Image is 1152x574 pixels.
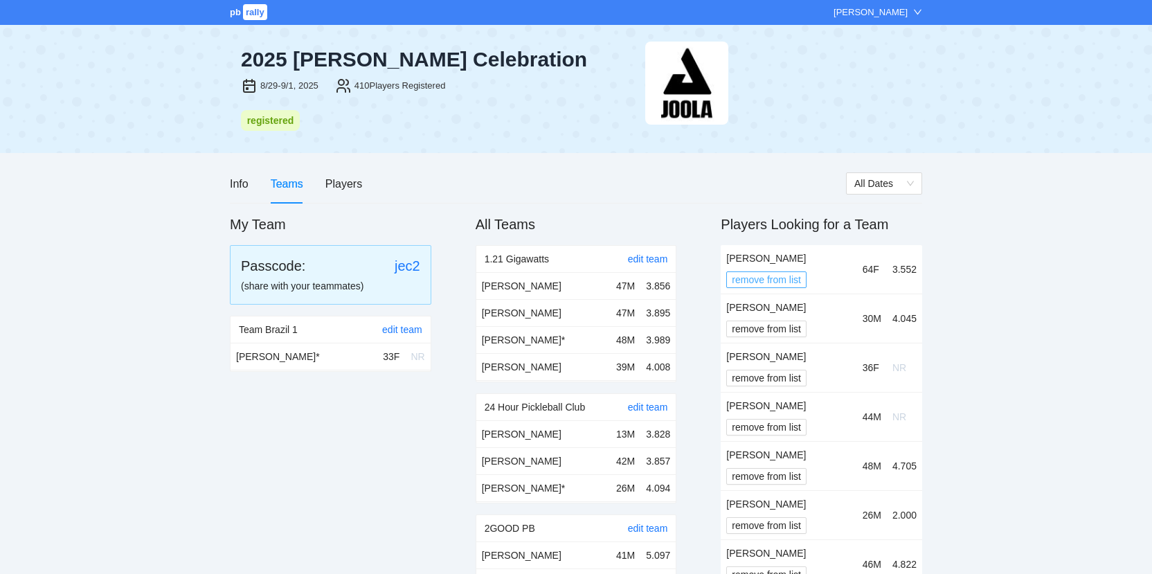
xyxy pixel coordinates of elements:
span: 4.094 [646,483,670,494]
td: 48M [611,326,640,353]
h2: Players Looking for a Team [721,215,922,234]
span: 4.822 [892,559,917,570]
td: [PERSON_NAME] * [231,343,377,370]
button: remove from list [726,419,807,436]
div: [PERSON_NAME] [726,546,851,561]
span: 3.856 [646,280,670,292]
td: 26M [611,474,640,501]
div: (share with your teammates) [241,278,420,294]
span: 3.857 [646,456,670,467]
div: registered [245,113,296,128]
span: 4.008 [646,361,670,373]
a: edit team [628,523,668,534]
a: edit team [628,402,668,413]
td: 26M [857,490,887,539]
td: [PERSON_NAME] [476,353,611,380]
span: 5.097 [646,550,670,561]
td: 30M [857,294,887,343]
button: remove from list [726,468,807,485]
a: jec2 [395,258,420,273]
span: 4.045 [892,313,917,324]
td: 48M [857,441,887,490]
span: 3.552 [892,264,917,275]
td: 13M [611,421,640,448]
button: remove from list [726,517,807,534]
div: 8/29-9/1, 2025 [260,79,318,93]
button: remove from list [726,370,807,386]
span: remove from list [732,469,801,484]
div: 24 Hour Pickleball Club [485,394,628,420]
div: [PERSON_NAME] [726,251,851,266]
div: Team Brazil 1 [239,316,382,343]
span: 4.705 [892,460,917,472]
div: 410 Players Registered [354,79,446,93]
td: 64F [857,245,887,294]
td: 47M [611,273,640,300]
a: edit team [382,324,422,335]
span: 3.828 [646,429,670,440]
td: [PERSON_NAME] [476,299,611,326]
span: 3.895 [646,307,670,319]
span: All Dates [854,173,914,194]
a: edit team [628,253,668,264]
div: Passcode: [241,256,305,276]
div: [PERSON_NAME] [726,496,851,512]
td: 41M [611,542,640,569]
h2: My Team [230,215,431,234]
div: [PERSON_NAME] [726,447,851,463]
td: 42M [611,447,640,474]
span: remove from list [732,518,801,533]
span: remove from list [732,370,801,386]
td: [PERSON_NAME] [476,542,611,569]
td: 36F [857,343,887,392]
button: remove from list [726,321,807,337]
td: 44M [857,392,887,441]
div: [PERSON_NAME] [726,300,851,315]
div: Teams [271,175,303,192]
span: remove from list [732,272,801,287]
td: [PERSON_NAME] * [476,326,611,353]
div: Info [230,175,249,192]
span: remove from list [732,420,801,435]
td: 33F [377,343,405,370]
div: 2025 [PERSON_NAME] Celebration [241,47,634,72]
span: remove from list [732,321,801,337]
span: 3.989 [646,334,670,346]
span: NR [892,411,906,422]
h2: All Teams [476,215,677,234]
td: [PERSON_NAME] [476,273,611,300]
button: remove from list [726,271,807,288]
td: [PERSON_NAME] * [476,474,611,501]
span: NR [411,351,424,362]
span: pb [230,7,241,17]
img: joola-black.png [645,42,728,125]
div: [PERSON_NAME] [834,6,908,19]
span: down [913,8,922,17]
span: NR [892,362,906,373]
span: rally [243,4,267,20]
div: [PERSON_NAME] [726,349,851,364]
td: 47M [611,299,640,326]
a: pbrally [230,7,269,17]
td: [PERSON_NAME] [476,421,611,448]
td: [PERSON_NAME] [476,447,611,474]
div: 2GOOD PB [485,515,628,541]
span: 2.000 [892,510,917,521]
div: [PERSON_NAME] [726,398,851,413]
div: 1.21 Gigawatts [485,246,628,272]
td: 39M [611,353,640,380]
div: Players [325,175,362,192]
